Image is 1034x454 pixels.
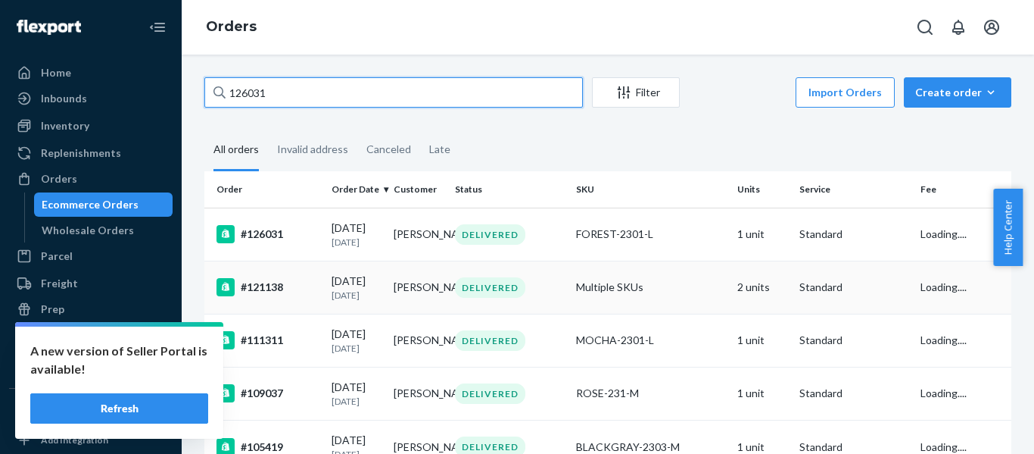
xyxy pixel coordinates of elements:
div: Home [41,65,71,80]
input: Search orders [204,77,583,108]
div: DELIVERED [455,224,525,245]
a: Returns [9,323,173,347]
div: [DATE] [332,327,382,355]
div: Filter [593,85,679,100]
div: #121138 [216,278,319,296]
a: Orders [206,18,257,35]
div: #126031 [216,225,319,243]
div: FOREST-2301-L [576,227,725,242]
div: DELIVERED [455,277,525,298]
p: A new version of Seller Portal is available! [30,342,208,378]
button: Close Navigation [142,12,173,42]
div: ROSE-231-M [576,386,725,401]
a: Wholesale Orders [34,218,173,243]
button: Refresh [30,393,208,424]
a: Prep [9,297,173,321]
div: [DATE] [332,274,382,302]
a: Parcel [9,244,173,268]
div: Wholesale Orders [42,223,134,238]
p: [DATE] [332,289,382,302]
div: All orders [213,130,259,171]
div: Prep [41,302,64,317]
td: [PERSON_NAME] [388,314,450,367]
a: Add Integration [9,431,173,449]
th: Units [731,171,793,208]
div: MOCHA-2301-L [576,333,725,348]
th: Status [449,171,570,208]
div: Inventory [41,118,89,133]
a: Home [9,61,173,85]
button: Create order [904,77,1011,108]
div: #111311 [216,331,319,349]
a: Freight [9,271,173,296]
td: 1 unit [731,208,793,261]
div: Orders [41,171,77,186]
p: Standard [799,280,908,295]
div: Canceled [366,130,411,169]
div: [DATE] [332,221,382,249]
p: [DATE] [332,395,382,408]
a: Ecommerce Orders [34,193,173,217]
th: Order Date [325,171,388,208]
div: Invalid address [277,130,348,169]
td: [PERSON_NAME] [388,261,450,314]
td: Loading.... [914,261,1011,314]
button: Filter [592,77,680,108]
p: Standard [799,333,908,348]
div: Customer [394,183,444,196]
td: 1 unit [731,314,793,367]
div: Ecommerce Orders [42,197,139,212]
div: DELIVERED [455,330,525,351]
button: Open account menu [976,12,1007,42]
button: Open notifications [943,12,973,42]
a: Inbounds [9,86,173,111]
td: [PERSON_NAME] [388,367,450,420]
button: Import Orders [796,77,895,108]
button: Help Center [993,189,1023,266]
th: Service [793,171,914,208]
td: 2 units [731,261,793,314]
div: Create order [915,85,1000,100]
td: Loading.... [914,314,1011,367]
a: Reporting [9,350,173,374]
td: 1 unit [731,367,793,420]
button: Open Search Box [910,12,940,42]
td: Multiple SKUs [570,261,731,314]
img: Flexport logo [17,20,81,35]
div: Freight [41,276,78,291]
p: Standard [799,386,908,401]
a: Orders [9,167,173,191]
div: Replenishments [41,146,121,161]
ol: breadcrumbs [194,5,269,49]
td: Loading.... [914,208,1011,261]
div: [DATE] [332,380,382,408]
div: Add Integration [41,434,108,446]
a: Replenishments [9,141,173,165]
div: DELIVERED [455,384,525,404]
a: Inventory [9,114,173,138]
p: Standard [799,227,908,242]
th: Order [204,171,325,208]
th: SKU [570,171,731,208]
div: Parcel [41,249,73,264]
th: Fee [914,171,1011,208]
p: [DATE] [332,236,382,249]
div: Late [429,130,450,169]
button: Integrations [9,401,173,425]
div: Inbounds [41,91,87,106]
td: [PERSON_NAME] [388,208,450,261]
div: #109037 [216,384,319,402]
td: Loading.... [914,367,1011,420]
p: [DATE] [332,342,382,355]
